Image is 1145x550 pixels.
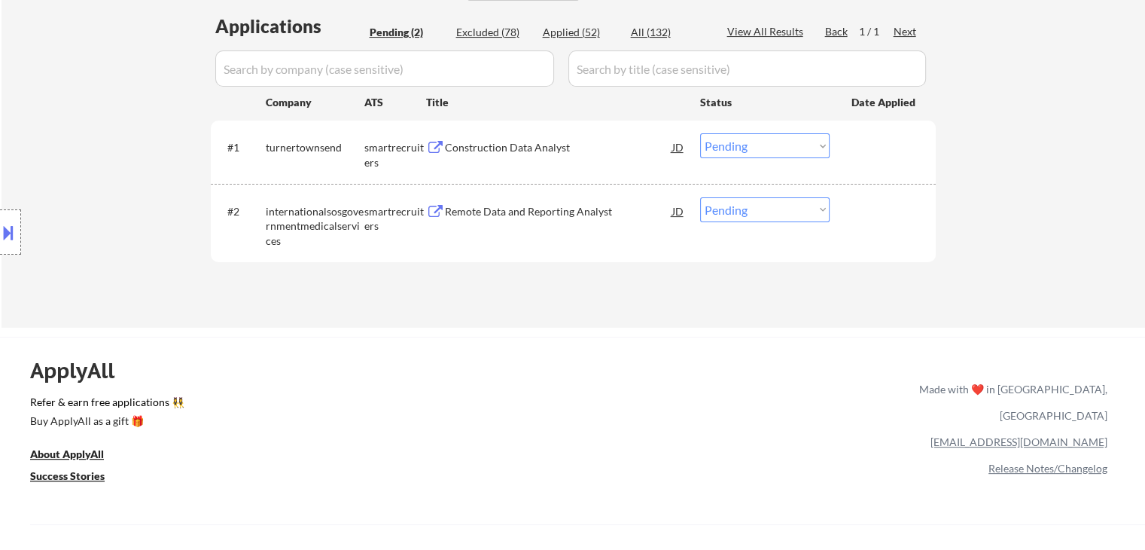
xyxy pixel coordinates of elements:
[266,95,364,110] div: Company
[30,358,132,383] div: ApplyAll
[215,17,364,35] div: Applications
[851,95,918,110] div: Date Applied
[30,413,181,432] a: Buy ApplyAll as a gift 🎁
[30,448,104,460] u: About ApplyAll
[364,204,426,234] div: smartrecruiters
[445,140,672,155] div: Construction Data Analyst
[215,50,554,87] input: Search by company (case sensitive)
[727,24,808,39] div: View All Results
[825,24,849,39] div: Back
[30,446,125,465] a: About ApplyAll
[859,24,894,39] div: 1 / 1
[30,468,125,487] a: Success Stories
[894,24,918,39] div: Next
[445,204,672,219] div: Remote Data and Reporting Analyst
[30,416,181,426] div: Buy ApplyAll as a gift 🎁
[671,197,686,225] div: JD
[364,140,426,170] div: smartrecruiters
[671,133,686,160] div: JD
[568,50,926,87] input: Search by title (case sensitive)
[700,88,830,115] div: Status
[930,435,1107,448] a: [EMAIL_ADDRESS][DOMAIN_NAME]
[631,25,706,40] div: All (132)
[30,469,105,482] u: Success Stories
[456,25,531,40] div: Excluded (78)
[370,25,445,40] div: Pending (2)
[426,95,686,110] div: Title
[30,397,604,413] a: Refer & earn free applications 👯‍♀️
[266,204,364,249] div: internationalsosgovernmentmedicalservices
[913,376,1107,429] div: Made with ❤️ in [GEOGRAPHIC_DATA], [GEOGRAPHIC_DATA]
[543,25,618,40] div: Applied (52)
[364,95,426,110] div: ATS
[266,140,364,155] div: turnertownsend
[988,462,1107,475] a: Release Notes/Changelog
